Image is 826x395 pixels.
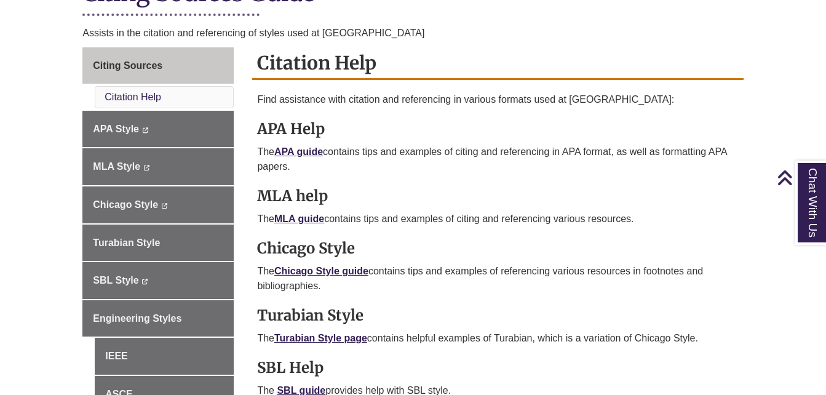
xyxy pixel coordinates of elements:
[93,275,138,285] span: SBL Style
[274,333,367,343] a: Turabian Style page
[274,146,323,157] a: APA guide
[82,47,234,84] a: Citing Sources
[257,306,363,325] strong: Turabian Style
[82,300,234,337] a: Engineering Styles
[93,313,181,324] span: Engineering Styles
[82,225,234,261] a: Turabian Style
[274,213,324,224] a: MLA guide
[93,237,160,248] span: Turabian Style
[105,92,161,102] a: Citation Help
[95,338,234,375] a: IEEE
[257,212,738,226] p: The contains tips and examples of citing and referencing various resources.
[777,169,823,186] a: Back to Top
[82,262,234,299] a: SBL Style
[257,119,325,138] strong: APA Help
[257,186,328,205] strong: MLA help
[93,124,139,134] span: APA Style
[257,358,324,377] strong: SBL Help
[141,127,148,133] i: This link opens in a new window
[82,111,234,148] a: APA Style
[161,203,168,209] i: This link opens in a new window
[141,279,148,284] i: This link opens in a new window
[93,199,158,210] span: Chicago Style
[143,165,150,170] i: This link opens in a new window
[93,60,162,71] span: Citing Sources
[252,47,743,80] h2: Citation Help
[257,331,738,346] p: The contains helpful examples of Turabian, which is a variation of Chicago Style.
[82,148,234,185] a: MLA Style
[82,186,234,223] a: Chicago Style
[257,92,738,107] p: Find assistance with citation and referencing in various formats used at [GEOGRAPHIC_DATA]:
[93,161,140,172] span: MLA Style
[257,264,738,293] p: The contains tips and examples of referencing various resources in footnotes and bibliographies.
[257,239,355,258] strong: Chicago Style
[274,266,368,276] a: Chicago Style guide
[257,145,738,174] p: The contains tips and examples of citing and referencing in APA format, as well as formatting APA...
[82,28,424,38] span: Assists in the citation and referencing of styles used at [GEOGRAPHIC_DATA]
